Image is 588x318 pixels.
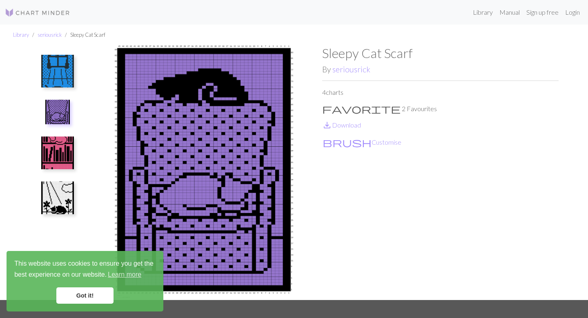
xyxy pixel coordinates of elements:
[322,104,559,114] p: 2 Favourites
[322,87,559,97] p: 4 charts
[332,65,370,74] a: seriousrick
[41,181,74,214] img: Outside Grass
[56,287,114,304] a: dismiss cookie message
[323,137,372,147] i: Customise
[14,259,156,281] span: This website uses cookies to ensure you get the best experience on our website.
[62,31,105,39] li: Sleepy Cat Scarf
[322,45,559,61] h1: Sleepy Cat Scarf
[322,137,402,148] button: CustomiseCustomise
[7,251,163,311] div: cookieconsent
[322,119,332,131] span: save_alt
[13,31,29,38] a: Library
[322,121,361,129] a: DownloadDownload
[562,4,583,20] a: Login
[322,104,401,114] i: Favourite
[5,8,70,18] img: Logo
[41,137,74,169] img: Bookshelf
[45,100,70,124] img: Chair
[322,65,559,74] h2: By
[323,137,372,148] span: brush
[496,4,523,20] a: Manual
[322,120,332,130] i: Download
[86,45,322,300] img: Chair
[107,269,143,281] a: learn more about cookies
[322,103,401,114] span: favorite
[41,55,74,87] img: Sunshine
[38,31,62,38] a: seriousrick
[470,4,496,20] a: Library
[523,4,562,20] a: Sign up free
